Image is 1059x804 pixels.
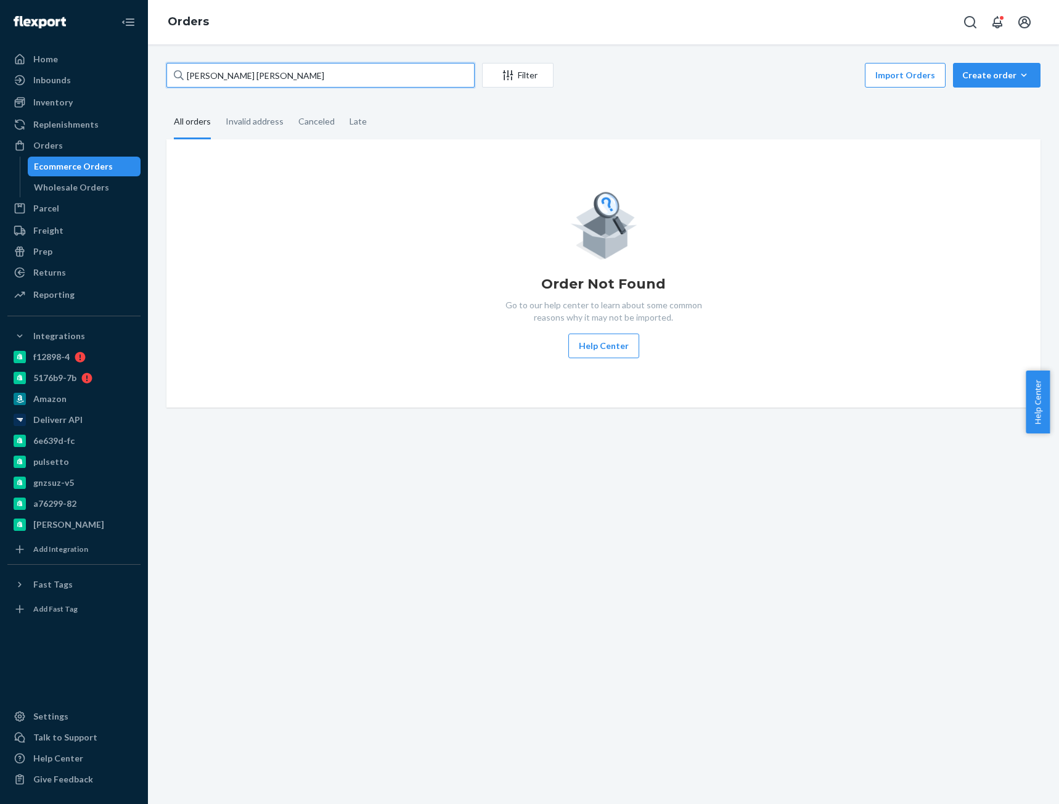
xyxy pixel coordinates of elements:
a: [PERSON_NAME] [7,515,141,535]
div: Add Integration [33,544,88,554]
a: a76299-82 [7,494,141,514]
div: Give Feedback [33,773,93,786]
button: Help Center [568,334,639,358]
button: Filter [482,63,554,88]
div: Late [350,105,367,137]
div: Integrations [33,330,85,342]
div: Home [33,53,58,65]
div: Fast Tags [33,578,73,591]
div: Parcel [33,202,59,215]
div: [PERSON_NAME] [33,519,104,531]
div: Inbounds [33,74,71,86]
a: Help Center [7,749,141,768]
a: Inbounds [7,70,141,90]
a: Inventory [7,92,141,112]
a: Wholesale Orders [28,178,141,197]
div: Replenishments [33,118,99,131]
div: Ecommerce Orders [34,160,113,173]
div: Reporting [33,289,75,301]
a: Settings [7,707,141,726]
button: Fast Tags [7,575,141,594]
button: Give Feedback [7,769,141,789]
div: Canceled [298,105,335,137]
div: Talk to Support [33,731,97,744]
div: Freight [33,224,63,237]
a: Amazon [7,389,141,409]
div: Orders [33,139,63,152]
a: f12898-4 [7,347,141,367]
a: Replenishments [7,115,141,134]
p: Go to our help center to learn about some common reasons why it may not be imported. [496,299,711,324]
div: Prep [33,245,52,258]
div: Amazon [33,393,67,405]
a: Orders [7,136,141,155]
a: Freight [7,221,141,240]
a: Returns [7,263,141,282]
a: Deliverr API [7,410,141,430]
a: Add Fast Tag [7,599,141,619]
div: Filter [483,69,553,81]
a: pulsetto [7,452,141,472]
div: 6e639d-fc [33,435,75,447]
div: pulsetto [33,456,69,468]
a: gnzsuz-v5 [7,473,141,493]
a: Orders [168,15,209,28]
div: Help Center [33,752,83,765]
ol: breadcrumbs [158,4,219,40]
div: 5176b9-7b [33,372,76,384]
a: Parcel [7,199,141,218]
a: Talk to Support [7,728,141,747]
button: Help Center [1026,371,1050,433]
div: Wholesale Orders [34,181,109,194]
button: Integrations [7,326,141,346]
img: Flexport logo [14,16,66,28]
div: Deliverr API [33,414,83,426]
h1: Order Not Found [541,274,666,294]
div: Invalid address [226,105,284,137]
div: f12898-4 [33,351,70,363]
div: Create order [962,69,1031,81]
button: Import Orders [865,63,946,88]
div: Add Fast Tag [33,604,78,614]
a: Prep [7,242,141,261]
button: Open Search Box [958,10,983,35]
button: Open notifications [985,10,1010,35]
div: Inventory [33,96,73,109]
input: Search orders [166,63,475,88]
a: Home [7,49,141,69]
div: Returns [33,266,66,279]
div: gnzsuz-v5 [33,477,74,489]
img: Empty list [570,189,637,260]
a: 5176b9-7b [7,368,141,388]
div: a76299-82 [33,498,76,510]
a: 6e639d-fc [7,431,141,451]
button: Open account menu [1012,10,1037,35]
button: Close Navigation [116,10,141,35]
div: All orders [174,105,211,139]
div: Settings [33,710,68,723]
a: Reporting [7,285,141,305]
a: Add Integration [7,539,141,559]
button: Create order [953,63,1041,88]
a: Ecommerce Orders [28,157,141,176]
